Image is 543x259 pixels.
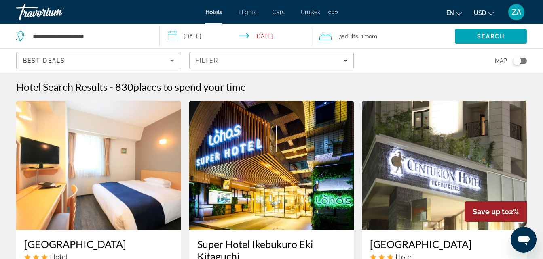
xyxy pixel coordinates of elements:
[205,9,222,15] a: Hotels
[511,227,537,253] iframe: Button to launch messaging window
[342,33,358,40] span: Adults
[358,31,377,42] span: , 1
[273,9,285,15] a: Cars
[370,238,519,250] a: [GEOGRAPHIC_DATA]
[32,30,147,42] input: Search hotel destination
[16,101,181,230] img: Hotel Grand City
[465,201,527,222] div: 2%
[474,10,486,16] span: USD
[339,31,358,42] span: 3
[23,56,174,65] mat-select: Sort by
[507,57,527,65] button: Toggle map
[446,7,462,19] button: Change language
[133,81,246,93] span: places to spend your time
[495,55,507,67] span: Map
[362,101,527,230] img: Centurion Hotel Ikebukuro
[512,8,521,16] span: ZA
[473,207,509,216] span: Save up to
[311,24,455,48] button: Travelers: 3 adults, 0 children
[363,33,377,40] span: Room
[446,10,454,16] span: en
[189,101,354,230] img: Super Hotel Ikebukuro Eki Kitaguchi
[477,33,505,40] span: Search
[16,81,108,93] h1: Hotel Search Results
[16,2,97,23] a: Travorium
[301,9,320,15] a: Cruises
[189,52,354,69] button: Filters
[23,57,65,64] span: Best Deals
[160,24,311,48] button: Select check in and out date
[506,4,527,21] button: User Menu
[196,57,219,64] span: Filter
[328,6,338,19] button: Extra navigation items
[115,81,246,93] h2: 830
[474,7,494,19] button: Change currency
[239,9,256,15] a: Flights
[110,81,113,93] span: -
[455,29,527,44] button: Search
[24,238,173,250] a: [GEOGRAPHIC_DATA]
